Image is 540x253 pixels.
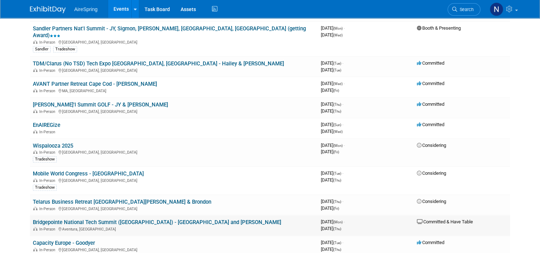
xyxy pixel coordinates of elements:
[33,170,144,177] a: Mobile World Congress - [GEOGRAPHIC_DATA]
[321,60,343,66] span: [DATE]
[33,60,284,67] a: TDM/Clarus (No TSD) Tech Expo [GEOGRAPHIC_DATA], [GEOGRAPHIC_DATA] - Hailey & [PERSON_NAME]
[321,101,343,107] span: [DATE]
[33,184,57,191] div: Tradeshow
[321,129,343,134] span: [DATE]
[33,177,315,183] div: [GEOGRAPHIC_DATA], [GEOGRAPHIC_DATA]
[33,178,37,182] img: In-Person Event
[33,39,315,45] div: [GEOGRAPHIC_DATA], [GEOGRAPHIC_DATA]
[342,170,343,176] span: -
[39,248,57,252] span: In-Person
[321,81,345,86] span: [DATE]
[33,248,37,251] img: In-Person Event
[39,89,57,93] span: In-Person
[333,220,343,224] span: (Mon)
[321,32,343,38] span: [DATE]
[333,241,341,245] span: (Tue)
[417,122,444,127] span: Committed
[33,130,37,133] img: In-Person Event
[448,3,480,16] a: Search
[344,219,345,224] span: -
[30,6,66,13] img: ExhibitDay
[33,150,37,154] img: In-Person Event
[333,33,343,37] span: (Wed)
[39,130,57,134] span: In-Person
[333,227,341,231] span: (Thu)
[333,150,339,154] span: (Fri)
[33,247,315,252] div: [GEOGRAPHIC_DATA], [GEOGRAPHIC_DATA]
[333,109,341,113] span: (Thu)
[321,199,343,204] span: [DATE]
[33,40,37,44] img: In-Person Event
[321,143,345,148] span: [DATE]
[333,178,341,182] span: (Thu)
[33,205,315,211] div: [GEOGRAPHIC_DATA], [GEOGRAPHIC_DATA]
[333,103,341,106] span: (Thu)
[321,219,345,224] span: [DATE]
[33,149,315,155] div: [GEOGRAPHIC_DATA], [GEOGRAPHIC_DATA]
[344,81,345,86] span: -
[417,240,444,245] span: Committed
[39,150,57,155] span: In-Person
[417,60,444,66] span: Committed
[417,170,446,176] span: Considering
[321,149,339,154] span: [DATE]
[39,207,57,211] span: In-Person
[39,227,57,232] span: In-Person
[333,68,341,72] span: (Tue)
[321,247,341,252] span: [DATE]
[33,108,315,114] div: [GEOGRAPHIC_DATA], [GEOGRAPHIC_DATA]
[321,108,341,114] span: [DATE]
[33,240,95,246] a: Capacity Europe - Goodyer
[33,25,306,39] a: Sandler Partners Nat'l Summit - JY, Sigmon, [PERSON_NAME], [GEOGRAPHIC_DATA], [GEOGRAPHIC_DATA] (...
[333,61,341,65] span: (Tue)
[417,25,461,31] span: Booth & Presenting
[321,226,341,231] span: [DATE]
[333,82,343,86] span: (Wed)
[33,219,281,225] a: Bridgepointe National Tech Summit ([GEOGRAPHIC_DATA]) - [GEOGRAPHIC_DATA] and [PERSON_NAME]
[490,3,503,16] img: Natalie Pyron
[321,122,343,127] span: [DATE]
[333,172,341,175] span: (Tue)
[333,207,339,210] span: (Fri)
[33,226,315,232] div: Aventura, [GEOGRAPHIC_DATA]
[321,25,345,31] span: [DATE]
[321,177,341,183] span: [DATE]
[33,156,57,163] div: Tradeshow
[342,240,343,245] span: -
[39,40,57,45] span: In-Person
[33,143,73,149] a: Wispalooza 2025
[74,6,97,12] span: AireSpring
[333,144,343,148] span: (Mon)
[417,219,473,224] span: Committed & Have Table
[342,199,343,204] span: -
[39,178,57,183] span: In-Person
[333,123,341,127] span: (Sun)
[33,88,315,93] div: MA, [GEOGRAPHIC_DATA]
[39,109,57,114] span: In-Person
[333,89,339,93] span: (Fri)
[333,26,343,30] span: (Mon)
[417,81,444,86] span: Committed
[33,101,168,108] a: [PERSON_NAME]'l Summit GOLF - JY & [PERSON_NAME]
[333,200,341,204] span: (Thu)
[342,101,343,107] span: -
[333,248,341,252] span: (Thu)
[39,68,57,73] span: In-Person
[417,199,446,204] span: Considering
[33,109,37,113] img: In-Person Event
[344,143,345,148] span: -
[33,199,211,205] a: Telarus Business Retreat [GEOGRAPHIC_DATA][PERSON_NAME] & Brondon
[457,7,474,12] span: Search
[33,67,315,73] div: [GEOGRAPHIC_DATA], [GEOGRAPHIC_DATA]
[344,25,345,31] span: -
[333,130,343,134] span: (Wed)
[321,240,343,245] span: [DATE]
[33,89,37,92] img: In-Person Event
[417,143,446,148] span: Considering
[321,88,339,93] span: [DATE]
[321,67,341,73] span: [DATE]
[53,46,77,53] div: Tradeshow
[417,101,444,107] span: Committed
[33,46,51,53] div: Sandler
[321,170,343,176] span: [DATE]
